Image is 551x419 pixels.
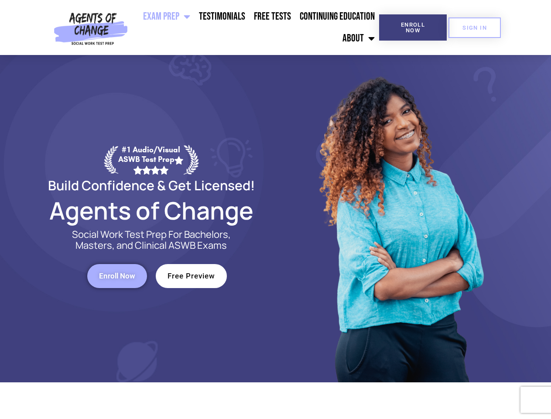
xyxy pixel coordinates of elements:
a: Enroll Now [379,14,447,41]
a: Continuing Education [295,6,379,27]
h2: Build Confidence & Get Licensed! [27,179,276,192]
div: #1 Audio/Visual ASWB Test Prep [118,145,184,174]
nav: Menu [131,6,379,49]
a: About [338,27,379,49]
a: Enroll Now [87,264,147,288]
a: Free Preview [156,264,227,288]
p: Social Work Test Prep For Bachelors, Masters, and Clinical ASWB Exams [62,229,241,251]
img: Website Image 1 (1) [313,55,487,382]
span: SIGN IN [462,25,487,31]
span: Enroll Now [99,272,135,280]
a: Exam Prep [139,6,195,27]
a: Testimonials [195,6,250,27]
a: SIGN IN [448,17,501,38]
span: Free Preview [168,272,215,280]
a: Free Tests [250,6,295,27]
span: Enroll Now [393,22,433,33]
h2: Agents of Change [27,200,276,220]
